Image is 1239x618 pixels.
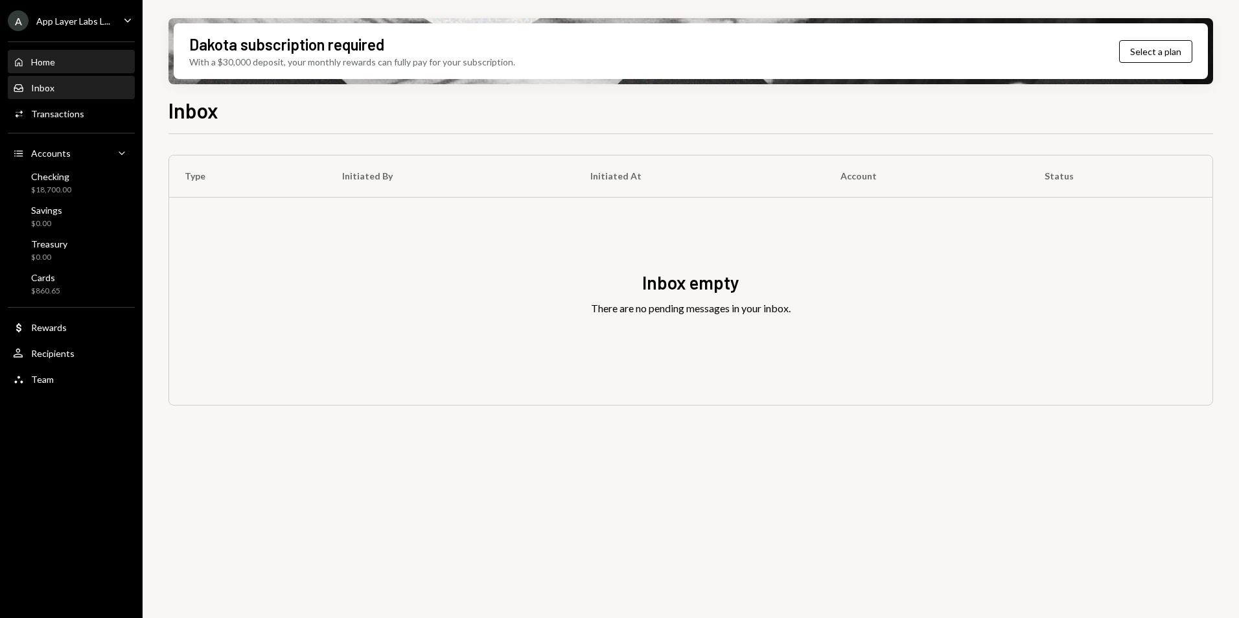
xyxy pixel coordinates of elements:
[642,270,739,295] div: Inbox empty
[8,315,135,339] a: Rewards
[31,286,60,297] div: $860.65
[8,235,135,266] a: Treasury$0.00
[31,348,75,359] div: Recipients
[31,171,71,182] div: Checking
[327,155,575,197] th: Initiated By
[31,322,67,333] div: Rewards
[8,50,135,73] a: Home
[31,374,54,385] div: Team
[8,76,135,99] a: Inbox
[31,272,60,283] div: Cards
[31,238,67,249] div: Treasury
[575,155,825,197] th: Initiated At
[8,268,135,299] a: Cards$860.65
[8,141,135,165] a: Accounts
[36,16,110,27] div: App Layer Labs L...
[8,341,135,365] a: Recipients
[8,102,135,125] a: Transactions
[31,56,55,67] div: Home
[8,201,135,232] a: Savings$0.00
[31,205,62,216] div: Savings
[825,155,1030,197] th: Account
[31,148,71,159] div: Accounts
[1029,155,1212,197] th: Status
[168,97,218,123] h1: Inbox
[169,155,327,197] th: Type
[1119,40,1192,63] button: Select a plan
[8,167,135,198] a: Checking$18,700.00
[31,108,84,119] div: Transactions
[8,367,135,391] a: Team
[8,10,29,31] div: A
[31,218,62,229] div: $0.00
[189,34,384,55] div: Dakota subscription required
[31,252,67,263] div: $0.00
[591,301,791,316] div: There are no pending messages in your inbox.
[189,55,515,69] div: With a $30,000 deposit, your monthly rewards can fully pay for your subscription.
[31,185,71,196] div: $18,700.00
[31,82,54,93] div: Inbox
